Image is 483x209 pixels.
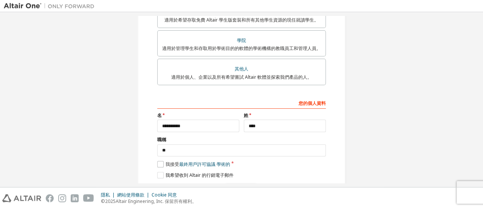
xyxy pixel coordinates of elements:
[299,100,326,106] font: 您的個人資料
[162,45,321,51] font: 適用於管理學生和存取用於學術目的的軟體的學術機構的教職員工和管理人員。
[105,198,116,204] font: 2025
[101,198,105,204] font: ©
[152,192,177,198] font: Cookie 同意
[217,161,230,167] font: 學術的
[4,2,98,10] img: 牽牛星一號
[2,194,41,202] img: altair_logo.svg
[171,74,312,80] font: 適用於個人、企業以及所有希望嘗試 Altair 軟體並探索我們產品的人。
[235,66,248,72] font: 其他人
[244,112,248,119] font: 姓
[71,194,79,202] img: linkedin.svg
[166,172,234,178] font: 我希望收到 Altair 的行銷電子郵件
[117,192,144,198] font: 網站使用條款
[116,198,197,204] font: Altair Engineering, Inc. 保留所有權利。
[157,183,326,194] div: Read and acccept EULA to continue
[83,194,94,202] img: youtube.svg
[164,17,319,23] font: 適用於希望存取免費 Altair 學生版套裝和所有其他學生資源的現任就讀學生。
[46,194,54,202] img: facebook.svg
[157,112,162,119] font: 名
[166,161,179,167] font: 我接受
[179,161,215,167] font: 最終用戶許可協議
[58,194,66,202] img: instagram.svg
[101,192,110,198] font: 隱私
[157,136,166,143] font: 職稱
[237,37,246,44] font: 學院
